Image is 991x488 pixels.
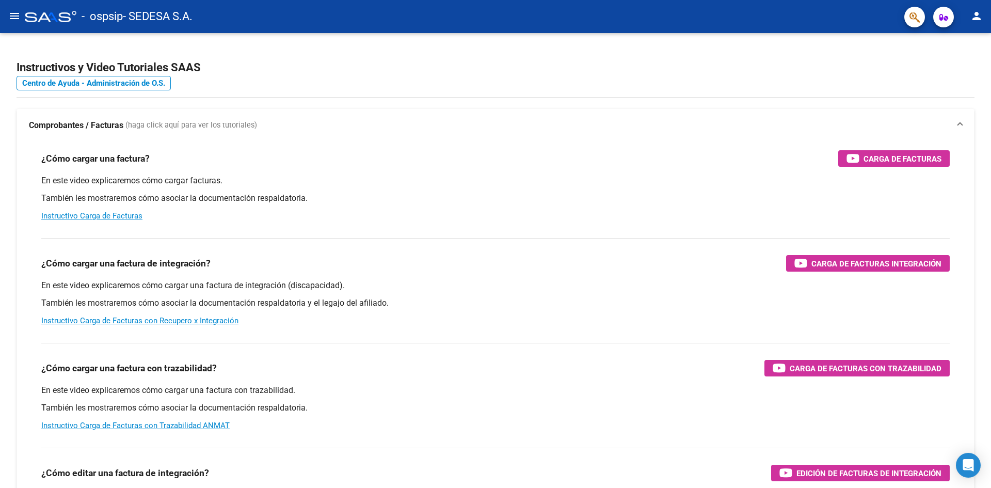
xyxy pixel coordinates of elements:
span: - SEDESA S.A. [123,5,193,28]
p: También les mostraremos cómo asociar la documentación respaldatoria. [41,402,950,414]
span: Edición de Facturas de integración [796,467,941,480]
mat-icon: person [970,10,983,22]
p: También les mostraremos cómo asociar la documentación respaldatoria y el legajo del afiliado. [41,297,950,309]
h3: ¿Cómo cargar una factura de integración? [41,256,211,271]
a: Instructivo Carga de Facturas con Trazabilidad ANMAT [41,421,230,430]
p: En este video explicaremos cómo cargar una factura de integración (discapacidad). [41,280,950,291]
a: Centro de Ayuda - Administración de O.S. [17,76,171,90]
p: También les mostraremos cómo asociar la documentación respaldatoria. [41,193,950,204]
span: Carga de Facturas [864,152,941,165]
span: Carga de Facturas con Trazabilidad [790,362,941,375]
a: Instructivo Carga de Facturas con Recupero x Integración [41,316,238,325]
span: - ospsip [82,5,123,28]
h2: Instructivos y Video Tutoriales SAAS [17,58,974,77]
button: Carga de Facturas [838,150,950,167]
mat-icon: menu [8,10,21,22]
button: Carga de Facturas con Trazabilidad [764,360,950,376]
h3: ¿Cómo cargar una factura? [41,151,150,166]
h3: ¿Cómo cargar una factura con trazabilidad? [41,361,217,375]
mat-expansion-panel-header: Comprobantes / Facturas (haga click aquí para ver los tutoriales) [17,109,974,142]
p: En este video explicaremos cómo cargar facturas. [41,175,950,186]
span: (haga click aquí para ver los tutoriales) [125,120,257,131]
button: Carga de Facturas Integración [786,255,950,272]
strong: Comprobantes / Facturas [29,120,123,131]
div: Open Intercom Messenger [956,453,981,478]
h3: ¿Cómo editar una factura de integración? [41,466,209,480]
span: Carga de Facturas Integración [811,257,941,270]
button: Edición de Facturas de integración [771,465,950,481]
p: En este video explicaremos cómo cargar una factura con trazabilidad. [41,385,950,396]
a: Instructivo Carga de Facturas [41,211,142,221]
